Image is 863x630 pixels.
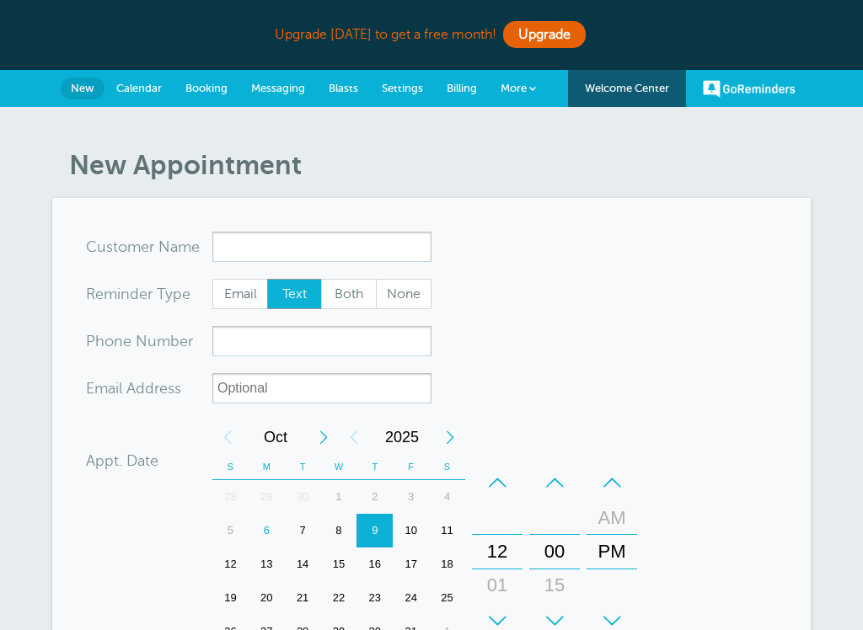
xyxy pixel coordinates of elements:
div: Tuesday, September 30 [285,480,321,514]
span: Ema [86,381,115,396]
th: M [249,454,285,480]
span: Pho [86,334,114,349]
span: October [243,420,308,454]
div: Saturday, October 18 [429,547,465,581]
span: None [377,280,431,308]
div: Tuesday, October 7 [285,514,321,547]
div: Thursday, October 9 [356,514,393,547]
div: 18 [429,547,465,581]
div: Next Year [435,420,465,454]
span: Billing [447,82,477,94]
a: Booking [174,70,239,107]
div: 2 [356,480,393,514]
div: Tuesday, October 14 [285,547,321,581]
div: 14 [285,547,321,581]
div: Thursday, October 23 [356,581,393,615]
span: Text [268,280,322,308]
div: Sunday, October 12 [212,547,249,581]
label: Email [212,279,268,309]
div: Sunday, September 28 [212,480,249,514]
span: Booking [185,82,228,94]
div: 8 [321,514,357,547]
div: Previous Month [212,420,243,454]
div: Thursday, October 2 [356,480,393,514]
div: mber [86,326,212,356]
a: Billing [435,70,489,107]
div: Saturday, October 4 [429,480,465,514]
span: Calendar [116,82,162,94]
div: Monday, October 20 [249,581,285,615]
div: 11 [429,514,465,547]
div: 19 [212,581,249,615]
label: None [376,279,431,309]
div: Next Month [308,420,339,454]
div: 9 [356,514,393,547]
div: Wednesday, October 1 [321,480,357,514]
div: 28 [212,480,249,514]
span: Blasts [329,82,358,94]
div: 24 [393,581,429,615]
div: Upgrade [DATE] to get a free month! [52,17,811,53]
label: Appt. Date [86,453,158,468]
span: More [501,82,527,94]
div: 7 [285,514,321,547]
div: 17 [393,547,429,581]
span: tomer N [113,239,170,254]
div: 01 [477,569,517,602]
div: Wednesday, October 22 [321,581,357,615]
span: Cus [86,239,113,254]
label: Both [321,279,377,309]
div: 15 [534,569,575,602]
input: Optional [212,373,431,403]
div: 23 [356,581,393,615]
h1: New Appointment [69,149,811,181]
div: 13 [249,547,285,581]
th: T [356,454,393,480]
a: More [489,70,548,108]
div: Previous Year [339,420,369,454]
label: Reminder Type [86,286,190,302]
span: Messaging [251,82,305,94]
div: 00 [534,535,575,569]
th: S [429,454,465,480]
span: il Add [115,381,154,396]
div: Sunday, October 5 [212,514,249,547]
div: 5 [212,514,249,547]
div: 12 [212,547,249,581]
div: 20 [249,581,285,615]
a: Upgrade [503,21,586,48]
div: 12 [477,535,517,569]
div: Friday, October 17 [393,547,429,581]
div: 22 [321,581,357,615]
a: Settings [370,70,435,107]
div: 3 [393,480,429,514]
div: Monday, September 29 [249,480,285,514]
span: 2025 [369,420,435,454]
span: New [71,82,94,94]
span: Email [213,280,267,308]
th: S [212,454,249,480]
a: Blasts [317,70,370,107]
div: 29 [249,480,285,514]
label: Text [267,279,323,309]
div: PM [592,535,632,569]
span: Both [322,280,376,308]
div: ame [86,232,212,262]
th: W [321,454,357,480]
div: Today, Monday, October 6 [249,514,285,547]
div: 30 [285,480,321,514]
div: 6 [249,514,285,547]
span: ne Nu [114,334,157,349]
div: ress [86,373,212,403]
div: Friday, October 24 [393,581,429,615]
span: Settings [382,82,423,94]
div: Friday, October 3 [393,480,429,514]
div: Wednesday, October 15 [321,547,357,581]
div: Friday, October 10 [393,514,429,547]
a: GoReminders [703,70,796,107]
div: 1 [321,480,357,514]
div: Wednesday, October 8 [321,514,357,547]
div: 4 [429,480,465,514]
div: Tuesday, October 21 [285,581,321,615]
div: 25 [429,581,465,615]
